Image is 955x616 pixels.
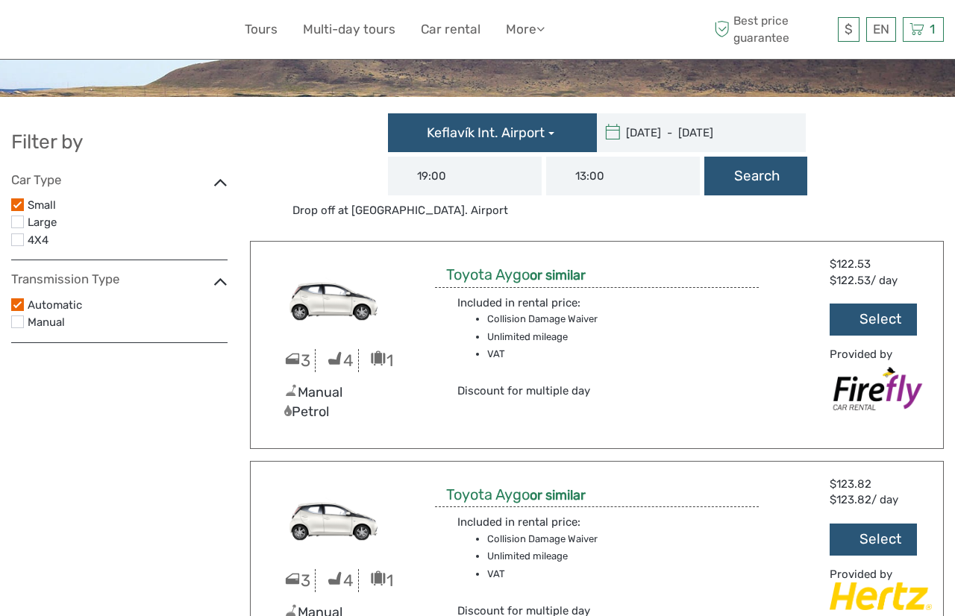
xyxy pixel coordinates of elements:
li: VAT [487,346,636,362]
div: / day [830,273,917,289]
span: Included in rental price: [457,515,580,529]
span: $123.82 [830,493,871,506]
span: Best price guarantee [711,13,835,45]
img: MBMN2.png [262,477,413,562]
div: 1 [359,569,401,592]
div: Provided by [830,567,932,582]
div: / day [830,492,917,508]
div: EN [866,17,896,42]
button: Search [704,157,807,195]
li: Unlimited mileage [487,548,636,565]
button: Select [830,304,917,336]
div: 4 [316,349,358,372]
label: Automatic [28,296,228,315]
label: 4X4 [28,231,228,251]
img: 632-1a1f61c2-ab70-46c5-a88f-57c82c74ba0d_logo_small.jpg [11,11,87,48]
input: Choose a pickup and return date [597,113,798,152]
a: More [506,19,545,40]
span: Keflavík Int. Airport [427,125,545,141]
div: $123.82 [830,477,932,492]
div: 3 [273,349,316,372]
label: Small [28,196,228,216]
span: Discount for multiple day [457,384,590,397]
span: Included in rental price: [457,296,580,309]
h3: Toyota Aygo [446,265,593,284]
h4: Transmission Type [11,271,228,286]
label: Large [28,213,228,233]
li: VAT [487,566,636,582]
li: Collision Damage Waiver [487,311,636,327]
a: Car rental [421,19,480,40]
span: $122.53 [830,274,871,287]
img: Hertz_Car_Rental.png [830,582,932,610]
strong: or similar [530,487,586,503]
strong: or similar [530,267,586,283]
img: Firefly_Car_Rental.png [830,362,932,416]
div: 1 [359,349,401,372]
span: $ [845,22,853,37]
h4: Car Type [11,172,228,187]
label: Manual [28,313,228,333]
input: Pick up time [388,157,542,195]
li: Unlimited mileage [487,329,636,345]
button: Select [830,524,917,556]
h3: Toyota Aygo [446,485,593,504]
a: Drop off at [GEOGRAPHIC_DATA]. Airport [286,203,514,219]
li: Collision Damage Waiver [487,531,636,547]
a: Multi-day tours [303,19,395,40]
div: 3 [273,569,316,592]
h2: Filter by [11,131,228,154]
a: Tours [245,19,278,40]
input: Drop off time [546,157,700,195]
button: Keflavík Int. Airport [388,113,597,152]
div: Manual Petrol [273,383,401,421]
img: MBMN2.png [262,257,413,342]
div: $122.53 [830,257,932,272]
span: 1 [927,22,937,37]
div: Provided by [830,347,932,362]
div: 4 [316,569,358,592]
